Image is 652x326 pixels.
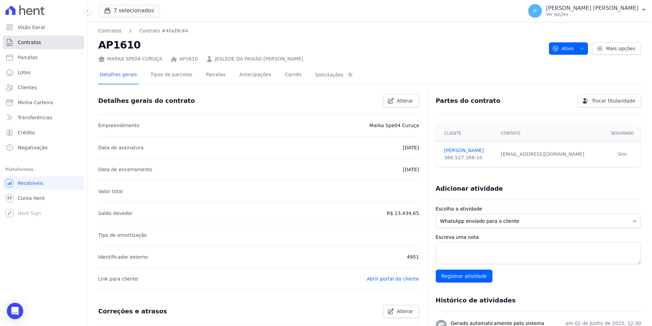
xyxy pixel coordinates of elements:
[546,12,638,17] p: Ver opções
[18,99,53,106] span: Minha Carteira
[98,27,188,35] nav: Breadcrumb
[18,84,37,91] span: Clientes
[7,303,23,319] div: Open Intercom Messenger
[436,205,641,213] label: Escolha a atividade
[3,66,84,79] a: Lotes
[18,69,31,76] span: Lotes
[436,97,501,105] h3: Partes do contrato
[444,147,493,154] a: [PERSON_NAME]
[604,141,641,167] td: Sim
[98,97,195,105] h3: Detalhes gerais do contrato
[98,209,133,217] p: Saldo devedor
[387,209,419,217] p: R$ 13.434,65
[98,27,121,35] a: Contratos
[397,308,413,315] span: Alterar
[18,39,41,46] span: Contratos
[3,96,84,109] a: Minha Carteira
[546,5,638,12] p: [PERSON_NAME] [PERSON_NAME]
[98,144,144,152] p: Data de assinatura
[205,66,227,84] a: Parcelas
[98,231,147,239] p: Tipo de amortização
[403,165,419,174] p: [DATE]
[444,154,493,161] div: 366.527.168-10
[3,111,84,124] a: Transferências
[592,42,641,55] a: Mais opções
[533,9,537,13] span: IF
[18,129,35,136] span: Crédito
[98,165,152,174] p: Data de encerramento
[98,4,160,17] button: 7 selecionados
[18,54,38,61] span: Parcelas
[238,66,273,84] a: Antecipações
[403,144,419,152] p: [DATE]
[18,24,45,31] span: Visão Geral
[18,180,43,187] span: Recebíveis
[3,81,84,94] a: Clientes
[436,185,503,193] h3: Adicionar atividade
[98,253,148,261] p: Identificador externo
[3,191,84,205] a: Conta Hent
[5,165,81,174] div: Plataformas
[407,253,419,261] p: 4951
[552,42,574,55] span: Ativo
[3,21,84,34] a: Visão Geral
[314,66,356,84] a: Solicitações0
[18,114,52,121] span: Transferências
[98,37,544,53] h2: AP1610
[578,94,641,107] a: Trocar titularidade
[523,1,652,21] button: IF [PERSON_NAME] [PERSON_NAME] Ver opções
[215,55,303,63] a: JESLEDE DA PAIXÃO [PERSON_NAME]
[18,195,45,202] span: Conta Hent
[179,55,198,63] a: AP1610
[149,66,194,84] a: Tipos de parcelas
[139,27,188,35] a: Contrato #4fad9c44
[346,72,354,78] div: 0
[436,125,497,141] th: Cliente
[367,276,419,282] a: Abrir portal do cliente
[3,141,84,154] a: Negativação
[98,55,162,63] div: MARKA SPE04 CURUÇA
[604,125,641,141] th: Segurado
[18,144,48,151] span: Negativação
[98,275,138,283] p: Link para cliente
[436,270,493,283] input: Registrar atividade
[3,36,84,49] a: Contratos
[369,121,419,130] p: Marka Spe04 Curuça
[98,307,167,315] h3: Correções e atrasos
[3,51,84,64] a: Parcelas
[3,176,84,190] a: Recebíveis
[497,125,604,141] th: Contato
[98,27,544,35] nav: Breadcrumb
[283,66,303,84] a: Carnês
[549,42,588,55] button: Ativo
[592,97,635,104] span: Trocar titularidade
[436,234,641,241] label: Escreva uma nota
[383,94,419,107] a: Alterar
[501,151,600,158] div: [EMAIL_ADDRESS][DOMAIN_NAME]
[98,187,123,195] p: Valor total
[436,296,516,304] h3: Histórico de atividades
[98,66,138,84] a: Detalhes gerais
[606,45,635,52] span: Mais opções
[315,72,354,78] div: Solicitações
[383,305,419,318] a: Alterar
[3,126,84,139] a: Crédito
[397,97,413,104] span: Alterar
[98,121,139,130] p: Empreendimento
